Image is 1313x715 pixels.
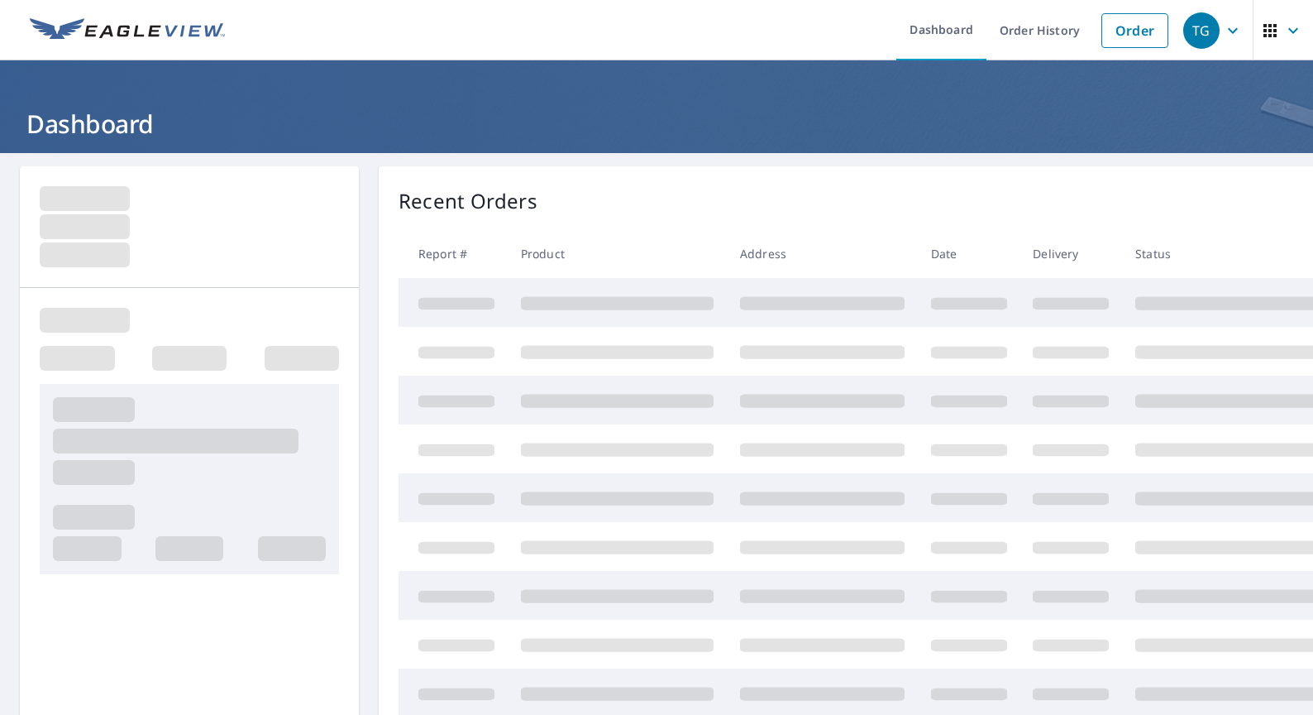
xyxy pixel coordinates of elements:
th: Delivery [1019,229,1122,278]
div: TG [1183,12,1220,49]
th: Product [508,229,727,278]
th: Report # [399,229,508,278]
th: Date [918,229,1020,278]
img: EV Logo [30,18,225,43]
a: Order [1101,13,1168,48]
th: Address [727,229,918,278]
p: Recent Orders [399,186,537,216]
h1: Dashboard [20,107,1293,141]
